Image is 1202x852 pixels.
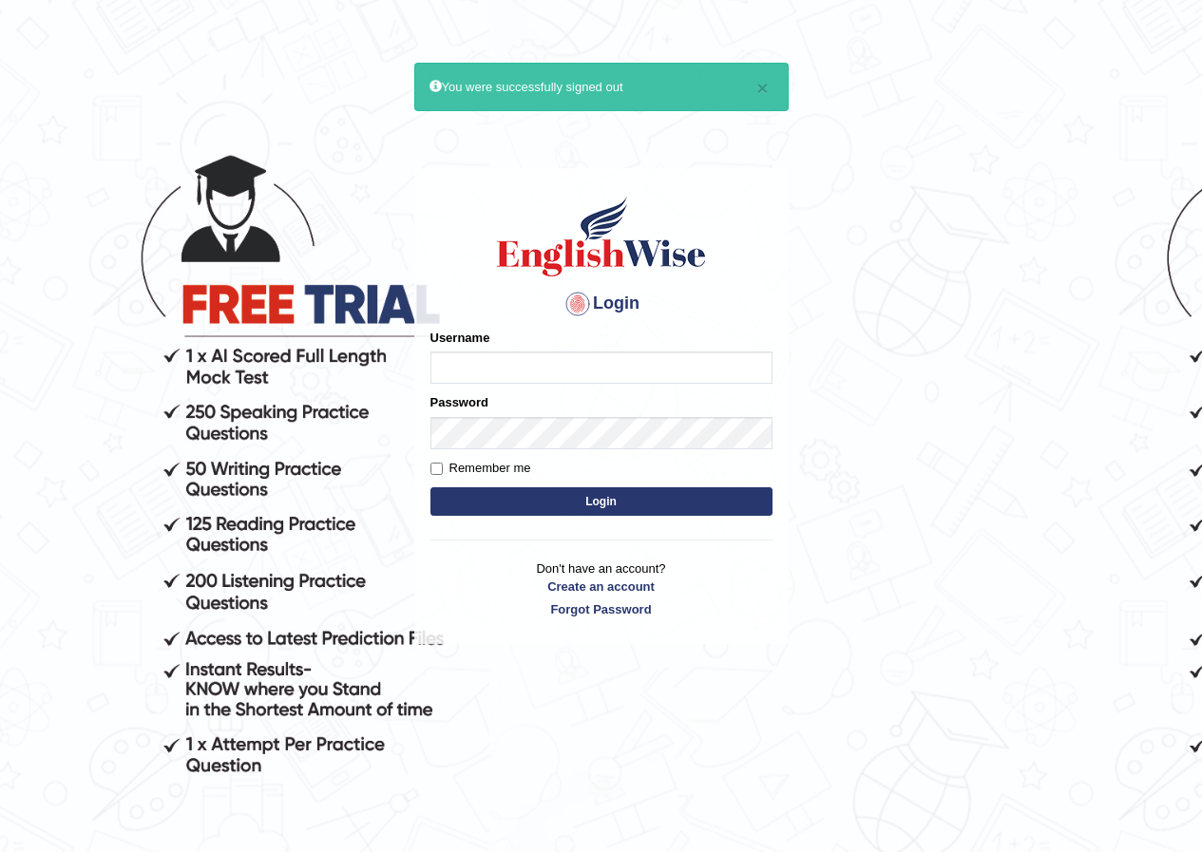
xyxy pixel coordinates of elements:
label: Username [430,329,490,347]
div: You were successfully signed out [414,63,789,111]
h4: Login [430,289,773,319]
label: Remember me [430,459,531,478]
a: Forgot Password [430,600,773,618]
button: Login [430,487,773,516]
p: Don't have an account? [430,559,773,618]
button: × [756,78,768,98]
label: Password [430,393,488,411]
a: Create an account [430,577,773,596]
input: Remember me [430,463,443,475]
img: Logo of English Wise sign in for intelligent practice with AI [493,194,710,279]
